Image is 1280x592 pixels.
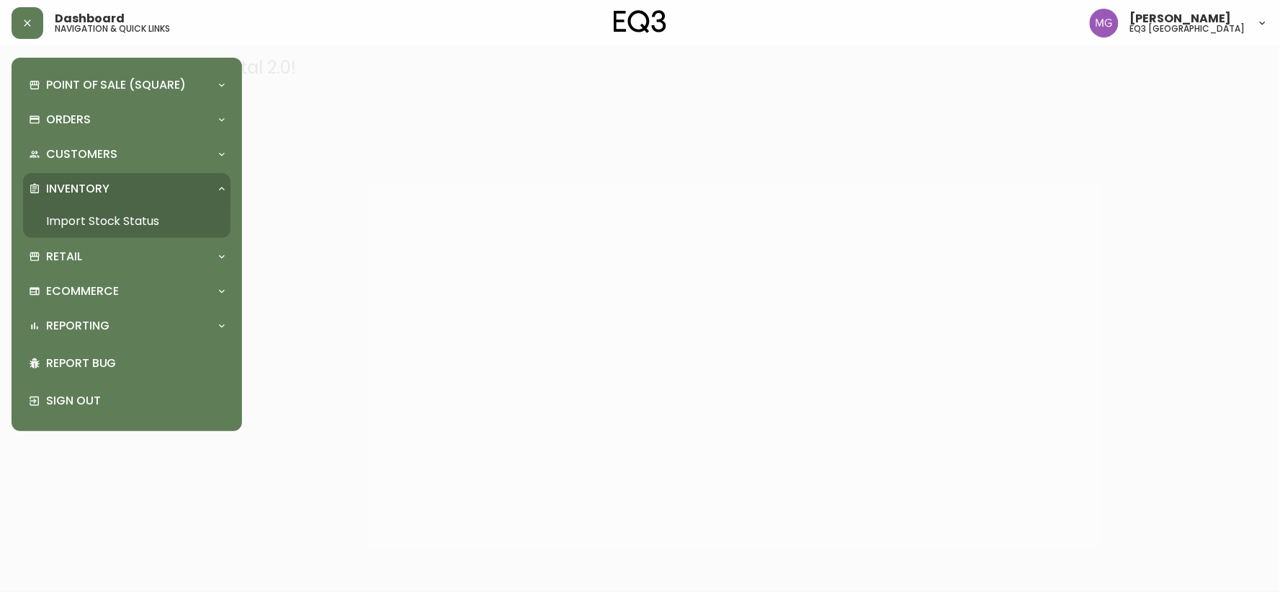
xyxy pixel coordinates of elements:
[23,241,231,273] div: Retail
[23,173,231,205] div: Inventory
[46,283,119,299] p: Ecommerce
[23,138,231,170] div: Customers
[23,275,231,307] div: Ecommerce
[23,69,231,101] div: Point of Sale (Square)
[55,25,170,33] h5: navigation & quick links
[614,10,667,33] img: logo
[23,205,231,238] a: Import Stock Status
[1130,25,1245,33] h5: eq3 [GEOGRAPHIC_DATA]
[46,318,109,334] p: Reporting
[46,355,225,371] p: Report Bug
[46,112,91,128] p: Orders
[46,249,82,265] p: Retail
[1090,9,1119,37] img: de8837be2a95cd31bb7c9ae23fe16153
[23,310,231,342] div: Reporting
[46,77,186,93] p: Point of Sale (Square)
[23,104,231,136] div: Orders
[46,181,109,197] p: Inventory
[23,345,231,382] div: Report Bug
[46,146,117,162] p: Customers
[46,393,225,409] p: Sign Out
[23,382,231,420] div: Sign Out
[55,13,125,25] span: Dashboard
[1130,13,1232,25] span: [PERSON_NAME]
